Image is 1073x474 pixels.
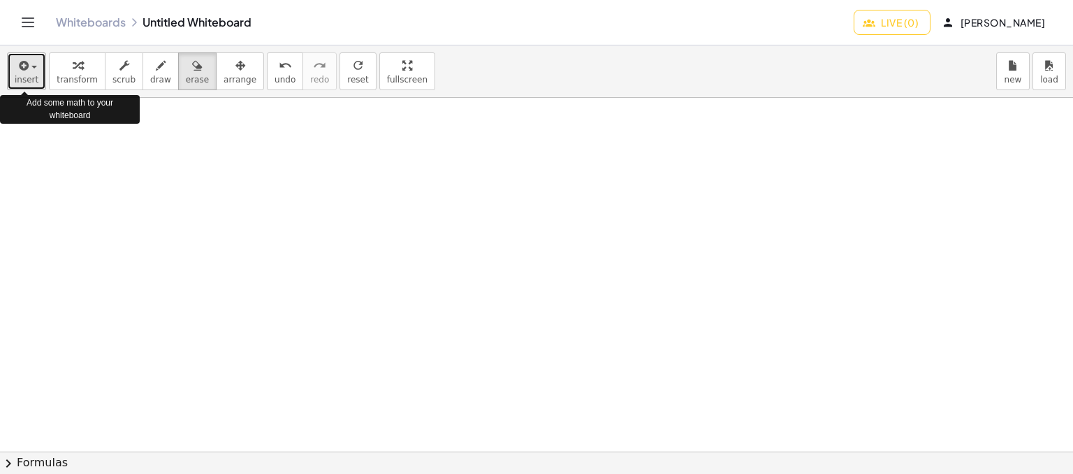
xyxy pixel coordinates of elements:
[996,52,1030,90] button: new
[279,57,292,74] i: undo
[17,11,39,34] button: Toggle navigation
[57,75,98,85] span: transform
[351,57,365,74] i: refresh
[49,52,105,90] button: transform
[379,52,435,90] button: fullscreen
[7,52,46,90] button: insert
[275,75,295,85] span: undo
[112,75,136,85] span: scrub
[313,57,326,74] i: redo
[267,52,303,90] button: undoundo
[224,75,256,85] span: arrange
[944,16,1045,29] span: [PERSON_NAME]
[1005,75,1022,85] span: new
[186,75,209,85] span: erase
[347,75,368,85] span: reset
[933,10,1056,35] button: [PERSON_NAME]
[1032,52,1066,90] button: load
[178,52,217,90] button: erase
[340,52,376,90] button: refreshreset
[302,52,337,90] button: redoredo
[216,52,264,90] button: arrange
[1040,75,1058,85] span: load
[387,75,428,85] span: fullscreen
[854,10,930,35] button: Live (0)
[105,52,143,90] button: scrub
[56,15,126,29] a: Whiteboards
[150,75,171,85] span: draw
[866,16,919,29] span: Live (0)
[310,75,329,85] span: redo
[15,75,38,85] span: insert
[143,52,179,90] button: draw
